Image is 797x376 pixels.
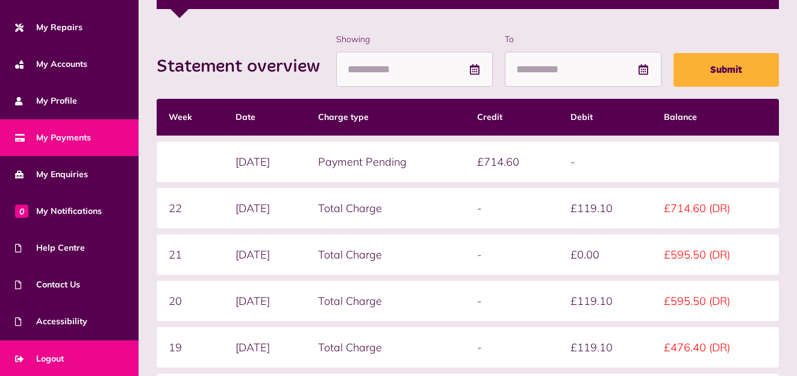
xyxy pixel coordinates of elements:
[465,99,558,136] th: Credit
[157,56,332,78] h2: Statement overview
[465,234,558,275] td: -
[558,234,652,275] td: £0.00
[465,142,558,182] td: £714.60
[558,188,652,228] td: £119.10
[652,99,779,136] th: Balance
[223,327,306,368] td: [DATE]
[306,142,465,182] td: Payment Pending
[157,234,223,275] td: 21
[558,142,652,182] td: -
[15,242,85,254] span: Help Centre
[15,278,80,291] span: Contact Us
[223,99,306,136] th: Date
[15,21,83,34] span: My Repairs
[306,234,465,275] td: Total Charge
[674,53,779,87] button: Submit
[223,234,306,275] td: [DATE]
[157,327,223,368] td: 19
[558,99,652,136] th: Debit
[306,99,465,136] th: Charge type
[505,33,661,46] label: To
[465,281,558,321] td: -
[652,234,779,275] td: £595.50 (DR)
[223,142,306,182] td: [DATE]
[306,281,465,321] td: Total Charge
[157,281,223,321] td: 20
[15,315,87,328] span: Accessibility
[15,204,28,218] span: 0
[15,205,102,218] span: My Notifications
[15,168,88,181] span: My Enquiries
[336,33,493,46] label: Showing
[157,99,223,136] th: Week
[558,281,652,321] td: £119.10
[157,188,223,228] td: 22
[15,95,77,107] span: My Profile
[15,131,91,144] span: My Payments
[306,188,465,228] td: Total Charge
[558,327,652,368] td: £119.10
[15,352,64,365] span: Logout
[465,327,558,368] td: -
[306,327,465,368] td: Total Charge
[15,58,87,70] span: My Accounts
[223,281,306,321] td: [DATE]
[465,188,558,228] td: -
[652,281,779,321] td: £595.50 (DR)
[652,327,779,368] td: £476.40 (DR)
[652,188,779,228] td: £714.60 (DR)
[223,188,306,228] td: [DATE]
